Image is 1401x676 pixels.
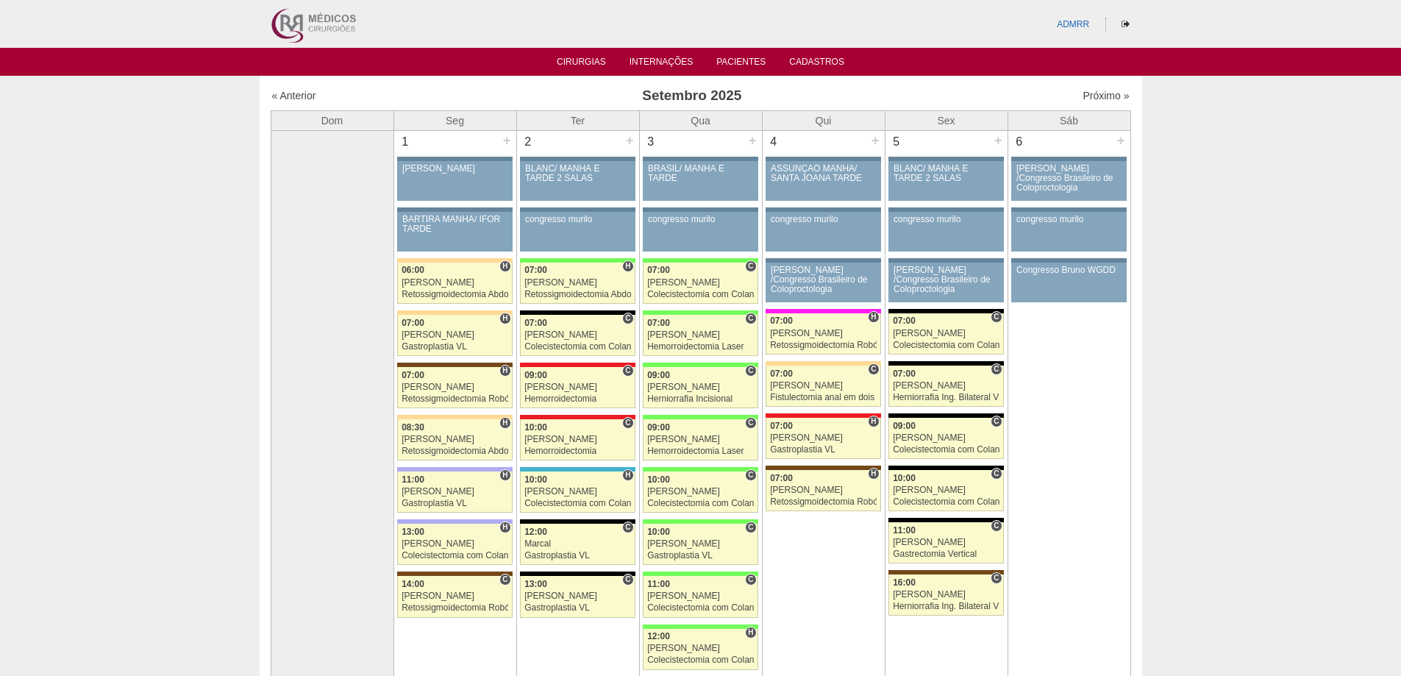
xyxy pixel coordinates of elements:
a: Cadastros [789,57,844,71]
span: Consultório [991,520,1002,532]
div: Key: Brasil [643,625,757,629]
div: 3 [640,131,663,153]
div: Key: Blanc [520,572,635,576]
a: C 14:00 [PERSON_NAME] Retossigmoidectomia Robótica [397,576,512,617]
div: Key: Brasil [643,572,757,576]
span: 09:00 [524,370,547,380]
h3: Setembro 2025 [477,85,906,107]
a: H 10:00 [PERSON_NAME] Colecistectomia com Colangiografia VL [520,472,635,513]
span: Hospital [622,260,633,272]
span: Hospital [499,313,510,324]
a: H 07:00 [PERSON_NAME] Retossigmoidectomia Robótica [766,313,880,355]
a: H 07:00 [PERSON_NAME] Retossigmoidectomia Robótica [766,470,880,511]
span: 07:00 [402,370,424,380]
a: BLANC/ MANHÃ E TARDE 2 SALAS [888,161,1003,201]
span: Hospital [499,522,510,533]
a: C 12:00 Marcal Gastroplastia VL [520,524,635,565]
div: Retossigmoidectomia Robótica [770,341,877,350]
a: [PERSON_NAME] /Congresso Brasileiro de Coloproctologia [766,263,880,302]
span: 08:30 [402,422,424,433]
span: Consultório [622,417,633,429]
a: « Anterior [272,90,316,102]
div: [PERSON_NAME] [647,383,754,392]
div: Key: Blanc [888,518,1003,522]
div: Key: Aviso [766,157,880,161]
a: H 13:00 [PERSON_NAME] Colecistectomia com Colangiografia VL [397,524,512,565]
div: Key: Blanc [888,361,1003,366]
div: [PERSON_NAME] [770,433,877,443]
a: Pacientes [716,57,766,71]
span: 07:00 [770,316,793,326]
div: 6 [1008,131,1031,153]
span: Consultório [745,522,756,533]
div: [PERSON_NAME] [770,381,877,391]
div: [PERSON_NAME] [402,487,508,497]
a: congresso murilo [888,212,1003,252]
div: Colecistectomia com Colangiografia VL [647,499,754,508]
div: [PERSON_NAME] [893,590,999,599]
span: Consultório [745,469,756,481]
a: H 07:00 [PERSON_NAME] Retossigmoidectomia Robótica [397,367,512,408]
div: Herniorrafia Ing. Bilateral VL [893,602,999,611]
a: H 07:00 [PERSON_NAME] Gastroplastia VL [766,418,880,459]
div: Key: Aviso [766,258,880,263]
div: Retossigmoidectomia Robótica [402,603,508,613]
div: Fistulectomia anal em dois tempos [770,393,877,402]
span: 06:00 [402,265,424,275]
div: Hemorroidectomia Laser [647,446,754,456]
div: Key: Aviso [1011,207,1126,212]
div: 1 [394,131,417,153]
div: Colecistectomia com Colangiografia VL [647,655,754,665]
div: [PERSON_NAME] [402,330,508,340]
span: Consultório [868,363,879,375]
a: H 07:00 [PERSON_NAME] Retossigmoidectomia Abdominal VL [520,263,635,304]
div: Key: Brasil [643,519,757,524]
th: Sex [885,110,1008,130]
div: Key: Pro Matre [766,309,880,313]
div: + [992,131,1005,150]
div: Gastroplastia VL [524,551,631,561]
a: C 07:00 [PERSON_NAME] Hemorroidectomia Laser [643,315,757,356]
a: ADMRR [1057,19,1089,29]
span: 07:00 [402,318,424,328]
div: Key: Assunção [520,415,635,419]
span: 10:00 [524,474,547,485]
div: Key: Aviso [1011,157,1126,161]
a: [PERSON_NAME] /Congresso Brasileiro de Coloproctologia [888,263,1003,302]
a: Cirurgias [557,57,606,71]
a: BARTIRA MANHÃ/ IFOR TARDE [397,212,512,252]
div: Hemorroidectomia Laser [647,342,754,352]
a: congresso murilo [766,212,880,252]
div: Key: Assunção [520,363,635,367]
span: Consultório [745,260,756,272]
div: Colecistectomia com Colangiografia VL [524,342,631,352]
a: congresso murilo [643,212,757,252]
div: [PERSON_NAME] [524,383,631,392]
a: BLANC/ MANHÃ E TARDE 2 SALAS [520,161,635,201]
div: Key: Blanc [888,309,1003,313]
div: Colecistectomia com Colangiografia VL [647,290,754,299]
a: [PERSON_NAME] /Congresso Brasileiro de Coloproctologia [1011,161,1126,201]
div: Key: Blanc [888,466,1003,470]
div: Retossigmoidectomia Abdominal VL [402,446,508,456]
span: Hospital [745,627,756,638]
div: Retossigmoidectomia Abdominal VL [524,290,631,299]
div: [PERSON_NAME] /Congresso Brasileiro de Coloproctologia [771,266,876,295]
span: 07:00 [770,369,793,379]
div: [PERSON_NAME] [524,591,631,601]
div: Colecistectomia com Colangiografia VL [647,603,754,613]
a: C 11:00 [PERSON_NAME] Colecistectomia com Colangiografia VL [643,576,757,617]
div: Key: Neomater [520,467,635,472]
div: Key: Aviso [397,157,512,161]
a: Próximo » [1083,90,1129,102]
div: Key: Aviso [397,207,512,212]
span: Consultório [745,365,756,377]
div: [PERSON_NAME] /Congresso Brasileiro de Coloproctologia [1016,164,1122,193]
div: [PERSON_NAME] [770,485,877,495]
a: C 07:00 [PERSON_NAME] Colecistectomia com Colangiografia VL [643,263,757,304]
span: 12:00 [524,527,547,537]
span: Consultório [622,313,633,324]
a: C 09:00 [PERSON_NAME] Herniorrafia Incisional [643,367,757,408]
div: Key: Santa Joana [397,572,512,576]
a: C 16:00 [PERSON_NAME] Herniorrafia Ing. Bilateral VL [888,574,1003,616]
